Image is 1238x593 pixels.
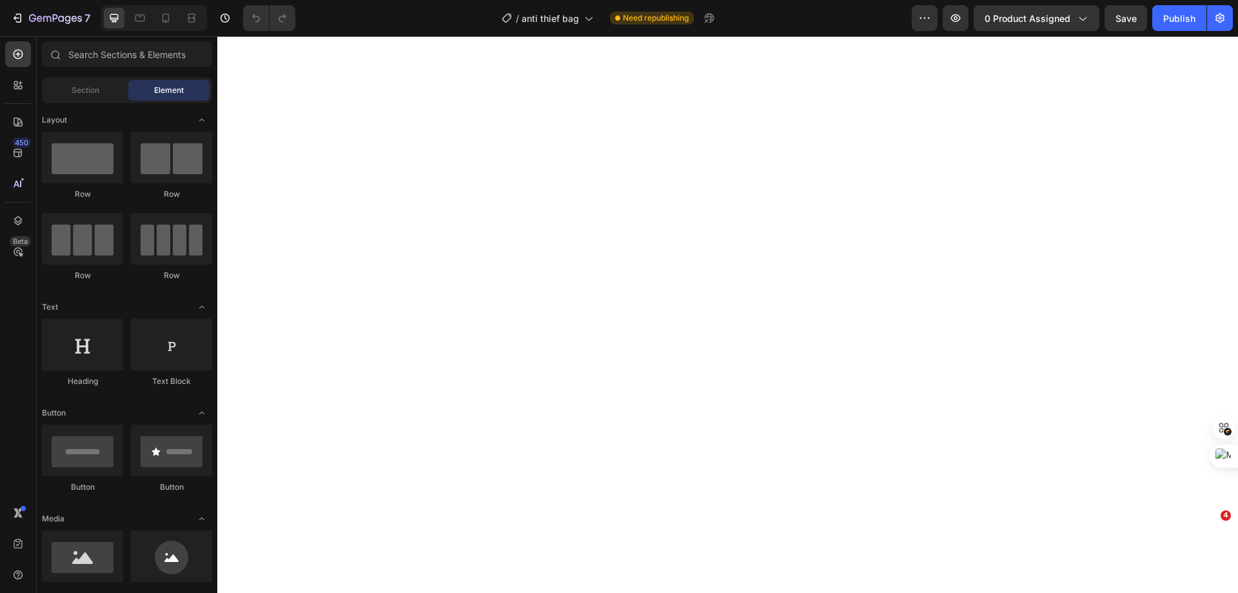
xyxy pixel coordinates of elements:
[522,12,579,25] span: anti thief bag
[192,403,212,423] span: Toggle open
[217,36,1238,593] iframe: Design area
[131,481,212,493] div: Button
[192,297,212,317] span: Toggle open
[42,270,123,281] div: Row
[42,481,123,493] div: Button
[10,236,31,246] div: Beta
[1221,510,1231,521] span: 4
[42,188,123,200] div: Row
[12,137,31,148] div: 450
[42,513,64,525] span: Media
[623,12,689,24] span: Need republishing
[1163,12,1195,25] div: Publish
[42,114,67,126] span: Layout
[192,110,212,130] span: Toggle open
[72,85,99,96] span: Section
[985,12,1070,25] span: 0 product assigned
[131,376,212,387] div: Text Block
[42,41,212,67] input: Search Sections & Elements
[974,5,1099,31] button: 0 product assigned
[131,188,212,200] div: Row
[1152,5,1206,31] button: Publish
[131,270,212,281] div: Row
[42,407,66,419] span: Button
[243,5,295,31] div: Undo/Redo
[84,10,90,26] p: 7
[5,5,96,31] button: 7
[1105,5,1147,31] button: Save
[516,12,519,25] span: /
[42,376,123,387] div: Heading
[1115,13,1137,24] span: Save
[1194,530,1225,561] iframe: Intercom live chat
[42,301,58,313] span: Text
[192,508,212,529] span: Toggle open
[154,85,184,96] span: Element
